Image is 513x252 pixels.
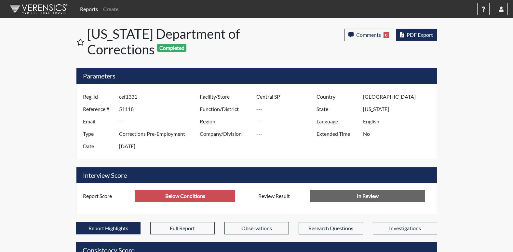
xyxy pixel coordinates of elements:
input: --- [119,115,201,128]
input: --- [119,128,201,140]
h1: [US_STATE] Department of Corrections [87,26,257,57]
button: Report Highlights [76,222,141,234]
label: Language [312,115,363,128]
h5: Interview Score [76,167,437,183]
label: Facility/Store [195,91,257,103]
input: --- [135,190,235,202]
input: --- [119,140,201,152]
label: Reg. Id [78,91,119,103]
span: 0 [384,32,389,38]
input: --- [363,91,435,103]
input: --- [256,115,318,128]
button: Comments0 [344,29,393,41]
button: PDF Export [396,29,437,41]
label: State [312,103,363,115]
label: Review Result [253,190,311,202]
label: Email [78,115,119,128]
input: No Decision [310,190,425,202]
input: --- [256,103,318,115]
label: Country [312,91,363,103]
input: --- [256,91,318,103]
input: --- [256,128,318,140]
input: --- [119,91,201,103]
label: Region [195,115,257,128]
label: Type [78,128,119,140]
label: Company/Division [195,128,257,140]
button: Research Questions [299,222,363,234]
label: Report Score [78,190,135,202]
button: Observations [224,222,289,234]
label: Extended Time [312,128,363,140]
input: --- [119,103,201,115]
span: Comments [356,32,381,38]
label: Function/District [195,103,257,115]
label: Reference # [78,103,119,115]
a: Reports [77,3,101,16]
input: --- [363,128,435,140]
button: Full Report [150,222,215,234]
span: Completed [157,44,186,52]
label: Date [78,140,119,152]
span: PDF Export [407,32,433,38]
input: --- [363,115,435,128]
input: --- [363,103,435,115]
h5: Parameters [76,68,437,84]
a: Create [101,3,121,16]
button: Investigations [373,222,437,234]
